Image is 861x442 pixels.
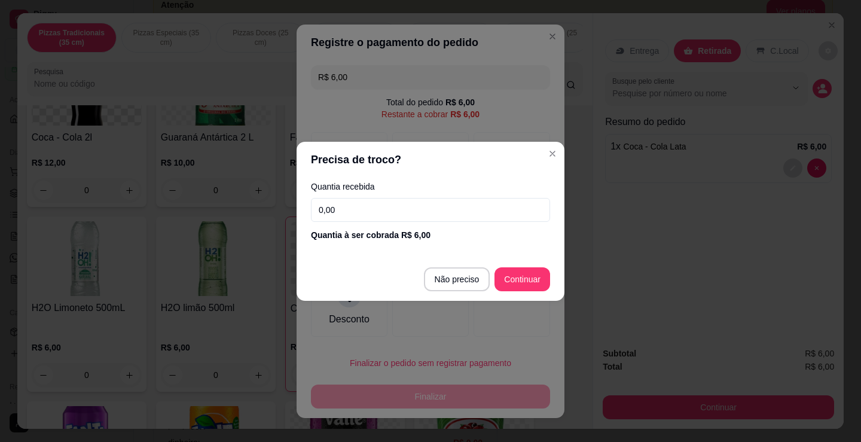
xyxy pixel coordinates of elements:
[311,229,550,241] div: Quantia à ser cobrada R$ 6,00
[494,267,550,291] button: Continuar
[543,144,562,163] button: Close
[297,142,564,178] header: Precisa de troco?
[311,182,550,191] label: Quantia recebida
[424,267,490,291] button: Não preciso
